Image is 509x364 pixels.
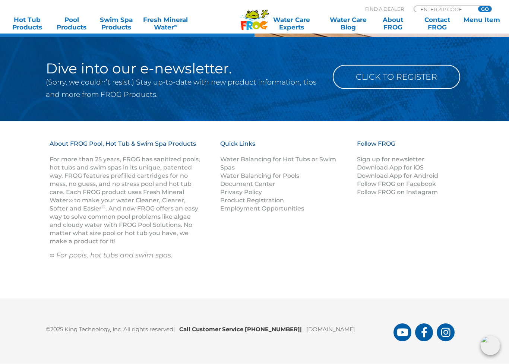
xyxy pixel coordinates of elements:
[179,326,306,333] b: Call Customer Service [PHONE_NUMBER]
[462,16,502,31] a: Menu Item
[46,321,393,334] p: ©2025 King Technology, Inc. All rights reserved
[97,16,136,31] a: Swim SpaProducts
[365,6,404,12] p: Find A Dealer
[220,180,275,187] a: Document Center
[437,323,455,341] a: FROG Products Instagram Page
[481,336,500,355] img: openIcon
[357,180,436,187] a: Follow FROG on Facebook
[259,16,323,31] a: Water CareExperts
[333,65,460,89] a: Click to Register
[102,204,105,209] sup: ®
[220,172,299,179] a: Water Balancing for Pools
[357,164,424,171] a: Download App for iOS
[478,6,491,12] input: GO
[173,326,175,333] span: |
[50,251,173,259] em: ∞ For pools, hot tubs and swim spas.
[357,140,450,155] h3: Follow FROG
[141,16,190,31] a: Fresh MineralWater∞
[329,16,368,31] a: Water CareBlog
[50,155,202,246] p: For more than 25 years, FROG has sanitized pools, hot tubs and swim spas in its unique, patented ...
[306,326,355,333] a: [DOMAIN_NAME]
[357,172,438,179] a: Download App for Android
[220,197,284,204] a: Product Registration
[50,140,202,155] h3: About FROG Pool, Hot Tub & Swim Spa Products
[220,205,304,212] a: Employment Opportunities
[220,156,336,171] a: Water Balancing for Hot Tubs or Swim Spas
[357,156,424,163] a: Sign up for newsletter
[357,189,438,196] a: Follow FROG on Instagram
[7,16,47,31] a: Hot TubProducts
[420,6,470,12] input: Zip Code Form
[393,323,411,341] a: FROG Products You Tube Page
[415,323,433,341] a: FROG Products Facebook Page
[220,189,262,196] a: Privacy Policy
[417,16,457,31] a: ContactFROG
[220,140,348,155] h3: Quick Links
[52,16,91,31] a: PoolProducts
[373,16,412,31] a: AboutFROG
[46,61,322,76] h2: Dive into our e-newsletter.
[300,326,302,333] span: |
[174,23,177,28] sup: ∞
[46,76,322,101] p: (Sorry, we couldn’t resist.) Stay up-to-date with new product information, tips and more from FRO...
